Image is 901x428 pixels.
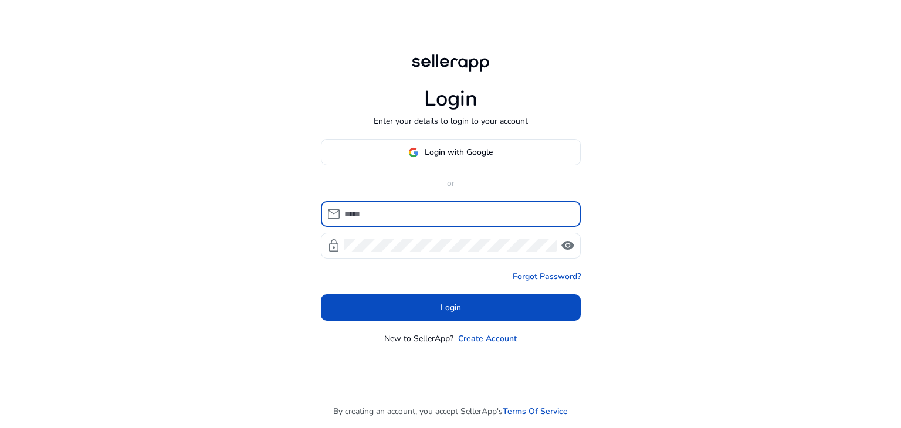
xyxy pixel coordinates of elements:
[408,147,419,158] img: google-logo.svg
[561,239,575,253] span: visibility
[374,115,528,127] p: Enter your details to login to your account
[441,301,461,314] span: Login
[327,239,341,253] span: lock
[513,270,581,283] a: Forgot Password?
[327,207,341,221] span: mail
[321,294,581,321] button: Login
[321,139,581,165] button: Login with Google
[321,177,581,189] p: or
[458,332,517,345] a: Create Account
[425,146,493,158] span: Login with Google
[384,332,453,345] p: New to SellerApp?
[424,86,477,111] h1: Login
[503,405,568,417] a: Terms Of Service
